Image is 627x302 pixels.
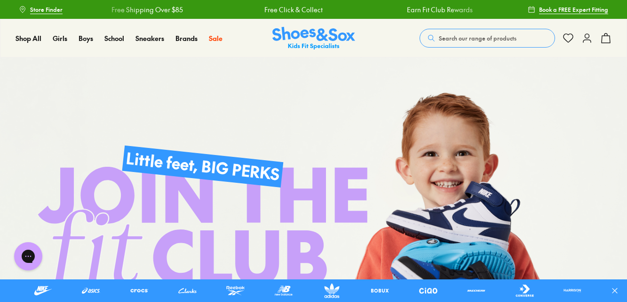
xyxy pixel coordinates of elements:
span: Store Finder [30,5,63,14]
iframe: Gorgias live chat messenger [9,239,47,274]
a: Free Shipping Over $85 [111,5,183,15]
a: Book a FREE Expert Fitting [528,1,608,18]
a: Brands [175,33,198,43]
a: Earn Fit Club Rewards [406,5,472,15]
img: SNS_Logo_Responsive.svg [272,27,355,50]
a: Shop All [16,33,41,43]
a: Sneakers [135,33,164,43]
a: Boys [79,33,93,43]
span: Search our range of products [439,34,516,42]
a: Free Click & Collect [264,5,322,15]
a: Girls [53,33,67,43]
button: Search our range of products [420,29,555,48]
a: School [104,33,124,43]
a: Store Finder [19,1,63,18]
a: Shoes & Sox [272,27,355,50]
a: Sale [209,33,222,43]
span: Book a FREE Expert Fitting [539,5,608,14]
